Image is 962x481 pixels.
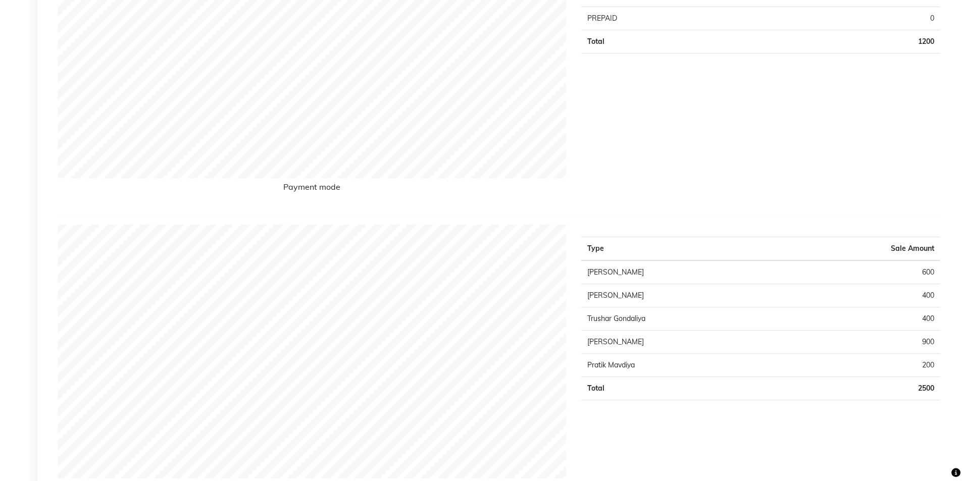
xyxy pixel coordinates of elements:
h6: Payment mode [58,182,566,196]
td: [PERSON_NAME] [581,260,782,284]
td: Total [581,377,782,400]
th: Type [581,237,782,261]
td: PREPAID [581,7,736,30]
td: 0 [736,7,940,30]
td: 2500 [782,377,940,400]
td: [PERSON_NAME] [581,331,782,354]
td: Total [581,30,736,54]
td: 400 [782,307,940,331]
td: 400 [782,284,940,307]
th: Sale Amount [782,237,940,261]
td: 900 [782,331,940,354]
td: 200 [782,354,940,377]
td: [PERSON_NAME] [581,284,782,307]
td: 600 [782,260,940,284]
td: Pratik Mavdiya [581,354,782,377]
td: Trushar Gondaliya [581,307,782,331]
td: 1200 [736,30,940,54]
